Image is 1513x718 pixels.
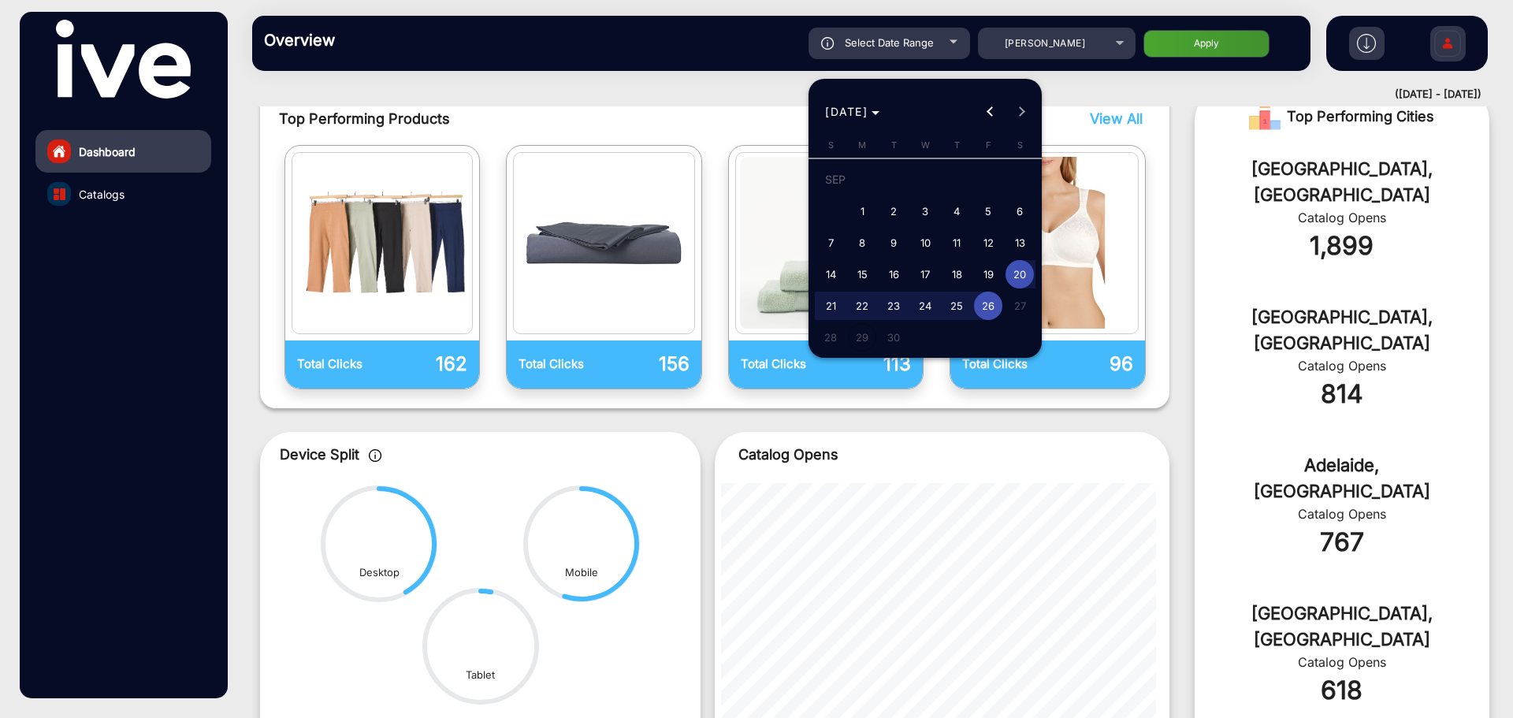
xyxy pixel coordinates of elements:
span: 9 [879,229,908,257]
span: 3 [911,197,939,225]
button: September 25, 2025 [941,290,972,322]
button: September 21, 2025 [815,290,846,322]
button: September 9, 2025 [878,227,909,259]
td: SEP [815,164,1035,195]
span: 14 [816,260,845,288]
span: 6 [1006,197,1034,225]
span: 19 [974,260,1002,288]
button: September 13, 2025 [1004,227,1035,259]
span: 16 [879,260,908,288]
button: September 6, 2025 [1004,195,1035,227]
span: 4 [942,197,971,225]
span: 1 [848,197,876,225]
button: September 3, 2025 [909,195,941,227]
span: 26 [974,292,1002,320]
span: 8 [848,229,876,257]
span: 25 [942,292,971,320]
button: September 26, 2025 [972,290,1004,322]
span: 15 [848,260,876,288]
button: September 27, 2025 [1004,290,1035,322]
span: 11 [942,229,971,257]
button: September 23, 2025 [878,290,909,322]
button: September 15, 2025 [846,259,878,290]
span: 13 [1006,229,1034,257]
span: S [1017,140,1023,151]
button: September 30, 2025 [878,322,909,353]
span: 21 [816,292,845,320]
button: September 7, 2025 [815,227,846,259]
span: 10 [911,229,939,257]
span: T [891,140,897,151]
button: September 16, 2025 [878,259,909,290]
span: 5 [974,197,1002,225]
span: 24 [911,292,939,320]
span: 27 [1006,292,1034,320]
span: 7 [816,229,845,257]
button: Previous month [975,96,1006,128]
button: September 4, 2025 [941,195,972,227]
span: 2 [879,197,908,225]
button: September 11, 2025 [941,227,972,259]
button: September 22, 2025 [846,290,878,322]
span: 30 [879,323,908,352]
span: 29 [848,323,876,352]
span: 18 [942,260,971,288]
span: 20 [1006,260,1034,288]
span: T [954,140,960,151]
span: 12 [974,229,1002,257]
button: September 28, 2025 [815,322,846,353]
button: September 2, 2025 [878,195,909,227]
span: 28 [816,323,845,352]
span: 17 [911,260,939,288]
button: September 19, 2025 [972,259,1004,290]
span: W [921,140,930,151]
span: F [986,140,991,151]
button: September 29, 2025 [846,322,878,353]
button: September 18, 2025 [941,259,972,290]
button: September 1, 2025 [846,195,878,227]
button: Choose month and year [819,98,886,126]
button: September 5, 2025 [972,195,1004,227]
button: September 24, 2025 [909,290,941,322]
button: September 8, 2025 [846,227,878,259]
span: S [828,140,834,151]
span: M [858,140,866,151]
button: September 14, 2025 [815,259,846,290]
button: September 20, 2025 [1004,259,1035,290]
span: 23 [879,292,908,320]
span: [DATE] [825,105,868,118]
button: September 12, 2025 [972,227,1004,259]
span: 22 [848,292,876,320]
button: September 10, 2025 [909,227,941,259]
button: September 17, 2025 [909,259,941,290]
